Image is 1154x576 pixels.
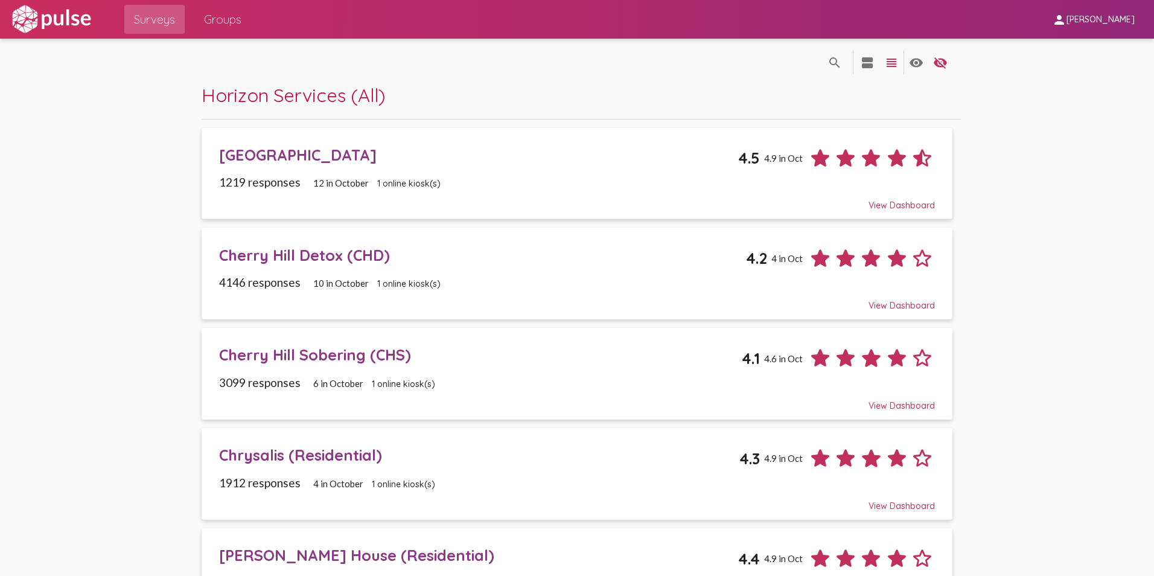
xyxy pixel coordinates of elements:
span: 4.9 in Oct [764,553,803,564]
mat-icon: language [884,56,899,70]
div: View Dashboard [219,389,936,411]
span: Surveys [134,8,175,30]
span: 12 in October [313,178,369,188]
button: language [855,50,879,74]
a: Cherry Hill Detox (CHD)4.24 in Oct4146 responses10 in October1 online kiosk(s)View Dashboard [202,228,952,319]
span: 4.9 in Oct [764,453,803,464]
button: language [904,50,928,74]
img: white-logo.svg [10,4,93,34]
span: 1219 responses [219,175,301,189]
span: 6 in October [313,378,363,389]
span: 4.1 [742,349,760,368]
a: Surveys [124,5,185,34]
button: [PERSON_NAME] [1042,8,1144,30]
span: Horizon Services (All) [202,83,386,107]
span: 1912 responses [219,476,301,490]
div: Cherry Hill Detox (CHD) [219,246,747,264]
mat-icon: language [909,56,923,70]
div: Cherry Hill Sobering (CHS) [219,345,742,364]
a: [GEOGRAPHIC_DATA]4.54.9 in Oct1219 responses12 in October1 online kiosk(s)View Dashboard [202,128,952,220]
mat-icon: person [1052,13,1066,27]
span: 1 online kiosk(s) [377,278,441,289]
div: View Dashboard [219,490,936,511]
span: 4.4 [738,549,760,568]
span: 10 in October [313,278,369,289]
span: Groups [204,8,241,30]
div: [PERSON_NAME] House (Residential) [219,546,739,565]
div: Chrysalis (Residential) [219,446,740,464]
span: 4.3 [739,449,760,468]
span: 1 online kiosk(s) [372,379,435,389]
span: 1 online kiosk(s) [377,178,441,189]
span: 1 online kiosk(s) [372,479,435,490]
button: language [879,50,904,74]
span: 4 in Oct [771,253,803,264]
span: [PERSON_NAME] [1066,14,1135,25]
span: 4.5 [738,149,760,167]
span: 4.6 in Oct [764,353,803,364]
mat-icon: language [827,56,842,70]
button: language [928,50,952,74]
span: 4 in October [313,478,363,489]
mat-icon: language [933,56,948,70]
a: Cherry Hill Sobering (CHS)4.14.6 in Oct3099 responses6 in October1 online kiosk(s)View Dashboard [202,328,952,420]
button: language [823,50,847,74]
a: Chrysalis (Residential)4.34.9 in Oct1912 responses4 in October1 online kiosk(s)View Dashboard [202,428,952,520]
div: View Dashboard [219,289,936,311]
div: [GEOGRAPHIC_DATA] [219,146,739,164]
span: 4.9 in Oct [764,153,803,164]
div: View Dashboard [219,189,936,211]
span: 4146 responses [219,275,301,289]
a: Groups [194,5,251,34]
span: 3099 responses [219,376,301,389]
span: 4.2 [746,249,767,267]
mat-icon: language [860,56,875,70]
